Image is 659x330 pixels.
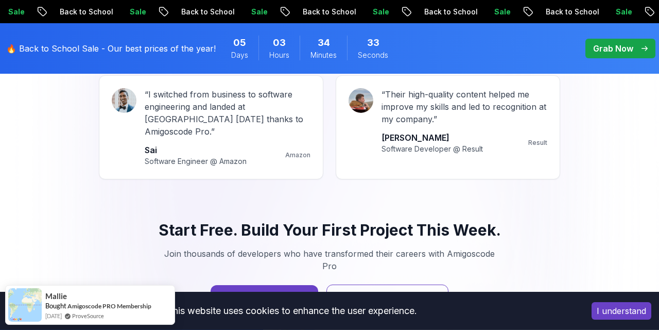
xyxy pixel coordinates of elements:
p: “ I switched from business to software engineering and landed at [GEOGRAPHIC_DATA] [DATE] thanks ... [145,88,310,138]
p: Software Engineer @ Amazon [145,156,247,167]
div: This website uses cookies to enhance the user experience. [8,300,576,322]
p: 🔥 Back to School Sale - Our best prices of the year! [6,42,216,55]
img: Sai [112,88,136,113]
p: Grab Now [593,42,633,55]
p: Sale [606,7,639,17]
a: ProveSource [72,311,104,320]
p: Back to School [50,7,120,17]
span: Bought [45,302,66,310]
img: Amir [349,88,373,113]
span: 33 Seconds [367,36,379,50]
p: Sai [145,144,247,156]
span: 3 Hours [273,36,286,50]
span: Hours [269,50,289,60]
h3: Start Free. Build Your First Project This Week. [124,221,535,239]
span: 5 Days [233,36,246,50]
img: provesource social proof notification image [8,288,42,322]
p: Sale [242,7,275,17]
p: Result [528,139,547,147]
p: Amazon [285,151,310,159]
p: Back to School [536,7,606,17]
span: [DATE] [45,311,62,320]
p: “ Their high-quality content helped me improve my skills and led to recognition at my company. ” [381,88,547,125]
p: Join thousands of developers who have transformed their careers with Amigoscode Pro [157,247,502,272]
p: [PERSON_NAME] [381,131,483,144]
span: Mallie [45,292,67,301]
p: Software Developer @ Result [381,144,483,154]
p: Back to School [293,7,363,17]
p: Sale [120,7,153,17]
p: Back to School [172,7,242,17]
p: Sale [485,7,518,17]
button: Accept cookies [592,302,651,320]
span: Minutes [310,50,337,60]
p: Back to School [415,7,485,17]
button: Start My Free Trial [211,285,318,310]
p: Sale [363,7,396,17]
a: Amigoscode PRO Membership [67,302,151,310]
span: Seconds [358,50,388,60]
button: Browse Free Courses [326,285,448,310]
span: 34 Minutes [318,36,330,50]
span: Days [231,50,248,60]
